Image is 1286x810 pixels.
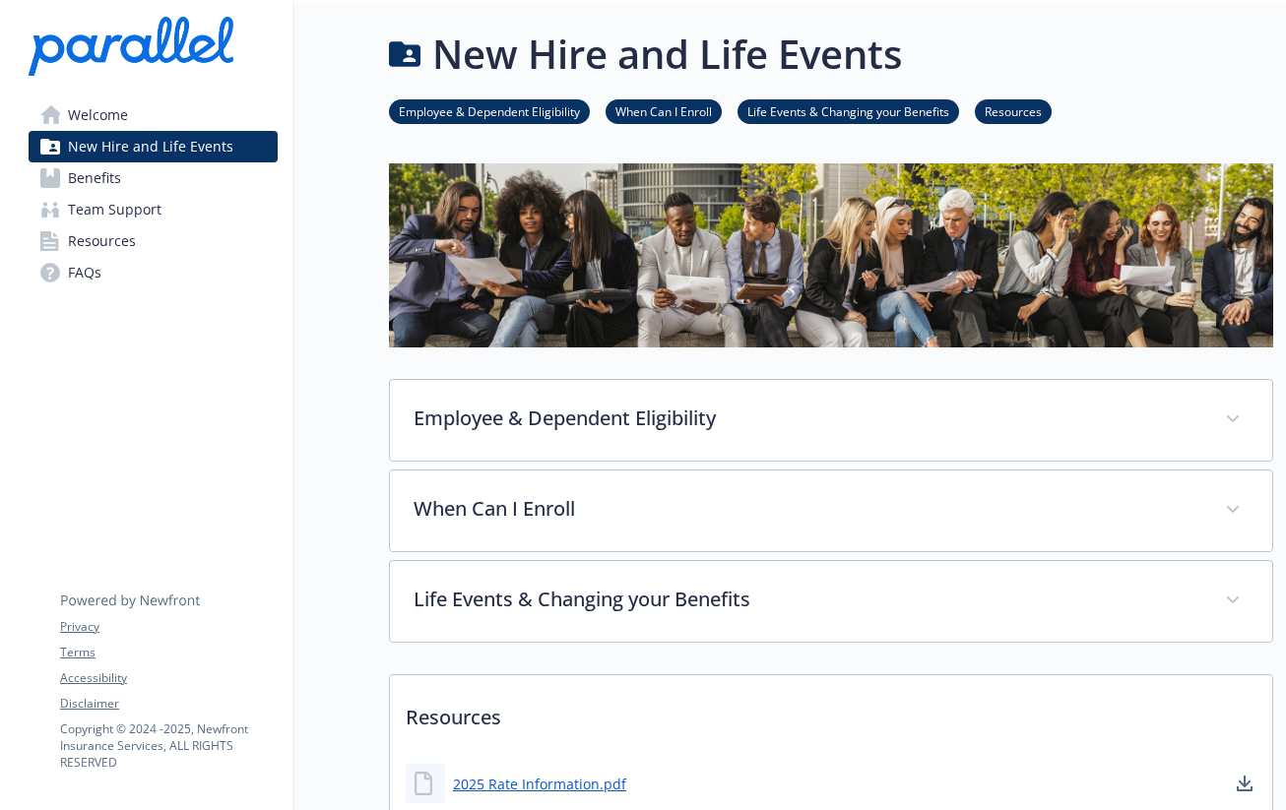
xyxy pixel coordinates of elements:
div: When Can I Enroll [390,470,1272,551]
a: Resources [29,225,278,257]
span: Welcome [68,99,128,131]
span: Benefits [68,162,121,194]
a: When Can I Enroll [606,101,722,120]
a: Disclaimer [60,695,277,713]
p: Copyright © 2024 - 2025 , Newfront Insurance Services, ALL RIGHTS RESERVED [60,720,277,771]
span: Team Support [68,194,161,225]
a: Team Support [29,194,278,225]
a: Benefits [29,162,278,194]
a: Employee & Dependent Eligibility [389,101,590,120]
a: Resources [975,101,1052,120]
a: New Hire and Life Events [29,131,278,162]
a: Privacy [60,618,277,636]
div: Employee & Dependent Eligibility [390,380,1272,461]
h1: New Hire and Life Events [432,25,902,84]
a: Terms [60,644,277,661]
a: Life Events & Changing your Benefits [738,101,959,120]
a: download document [1233,772,1256,795]
p: Employee & Dependent Eligibility [414,404,1201,433]
div: Life Events & Changing your Benefits [390,561,1272,642]
span: Resources [68,225,136,257]
p: Resources [390,675,1272,748]
span: FAQs [68,257,101,288]
span: New Hire and Life Events [68,131,233,162]
p: Life Events & Changing your Benefits [414,585,1201,614]
a: Accessibility [60,669,277,687]
a: FAQs [29,257,278,288]
a: 2025 Rate Information.pdf [453,774,626,794]
img: new hire page banner [389,163,1273,347]
p: When Can I Enroll [414,494,1201,524]
a: Welcome [29,99,278,131]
